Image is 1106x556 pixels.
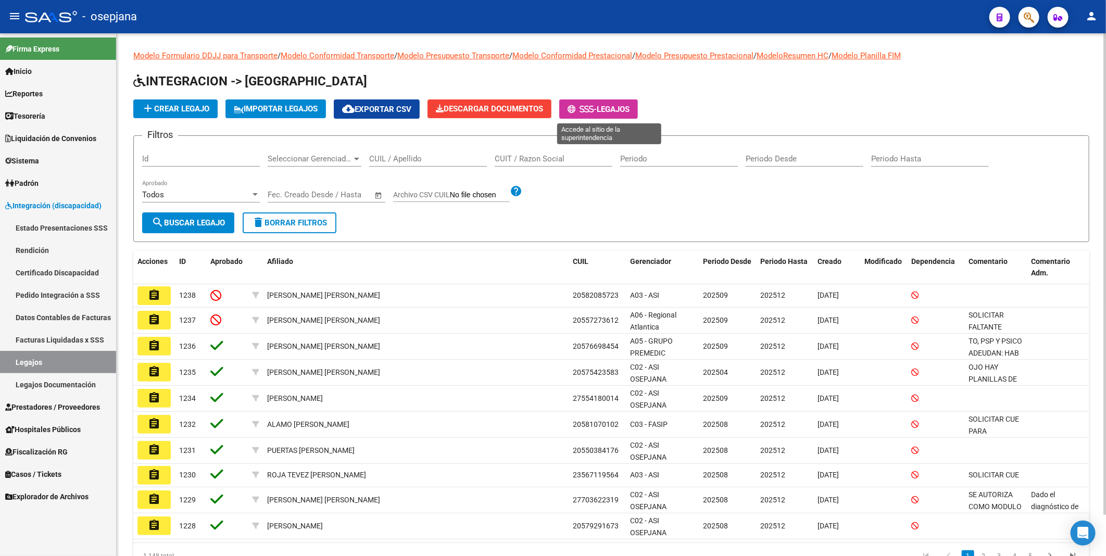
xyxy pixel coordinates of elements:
[818,522,839,530] span: [DATE]
[760,291,785,299] span: 202512
[818,291,839,299] span: [DATE]
[969,257,1008,266] span: Comentario
[630,363,667,383] span: C02 - ASI OSEPJANA
[760,368,785,376] span: 202512
[756,250,813,285] datatable-header-cell: Periodo Hasta
[281,51,394,60] a: Modelo Conformidad Transporte
[5,178,39,189] span: Padrón
[813,250,860,285] datatable-header-cell: Creado
[568,105,597,114] span: -
[142,212,234,233] button: Buscar Legajo
[5,110,45,122] span: Tesorería
[818,316,839,324] span: [DATE]
[573,257,588,266] span: CUIL
[342,105,411,114] span: Exportar CSV
[263,250,569,285] datatable-header-cell: Afiliado
[703,342,728,350] span: 202509
[148,289,160,301] mat-icon: assignment
[703,522,728,530] span: 202508
[630,291,659,299] span: A03 - ASI
[133,51,278,60] a: Modelo Formulario DDJJ para Transporte
[179,522,196,530] span: 1228
[630,311,676,331] span: A06 - Regional Atlantica
[268,190,310,199] input: Fecha inicio
[148,519,160,532] mat-icon: assignment
[760,446,785,454] span: 202512
[5,401,100,413] span: Prestadores / Proveedores
[148,469,160,481] mat-icon: assignment
[630,441,667,461] span: C02 - ASI OSEPJANA
[818,342,839,350] span: [DATE]
[5,43,59,55] span: Firma Express
[133,250,175,285] datatable-header-cell: Acciones
[1071,521,1096,546] div: Open Intercom Messenger
[133,74,367,89] span: INTEGRACION -> [GEOGRAPHIC_DATA]
[148,365,160,378] mat-icon: assignment
[630,337,673,357] span: A05 - GRUPO PREMEDIC
[148,444,160,456] mat-icon: assignment
[133,99,218,118] button: Crear Legajo
[703,496,728,504] span: 202508
[818,394,839,402] span: [DATE]
[179,316,196,324] span: 1237
[760,342,785,350] span: 202512
[573,420,619,428] span: 20581070102
[760,257,808,266] span: Periodo Hasta
[450,191,510,200] input: Archivo CSV CUIL
[635,51,753,60] a: Modelo Presupuesto Prestacional
[267,520,323,532] div: [PERSON_NAME]
[148,313,160,326] mat-icon: assignment
[206,250,248,285] datatable-header-cell: Aprobado
[626,250,699,285] datatable-header-cell: Gerenciador
[559,99,638,119] button: -Legajos
[832,51,901,60] a: Modelo Planilla FIM
[397,51,509,60] a: Modelo Presupuesto Transporte
[969,471,1019,479] span: SOLICITAR CUE
[699,250,756,285] datatable-header-cell: Periodo Desde
[179,420,196,428] span: 1232
[179,291,196,299] span: 1238
[703,257,751,266] span: Periodo Desde
[179,496,196,504] span: 1229
[225,99,326,118] button: IMPORTAR LEGAJOS
[148,493,160,506] mat-icon: assignment
[82,5,137,28] span: - osepjana
[267,393,323,405] div: [PERSON_NAME]
[703,291,728,299] span: 202509
[1085,10,1098,22] mat-icon: person
[148,418,160,430] mat-icon: assignment
[818,446,839,454] span: [DATE]
[142,104,209,113] span: Crear Legajo
[179,257,186,266] span: ID
[179,446,196,454] span: 1231
[179,394,196,402] span: 1234
[393,191,450,199] span: Archivo CSV CUIL
[630,471,659,479] span: A03 - ASI
[510,185,522,197] mat-icon: help
[969,337,1023,405] span: TO, PSP Y PSICO ADEUDAN: HAB DE CONSULTORIO + MAT PROV + POLIZA
[267,419,349,431] div: ALAMO [PERSON_NAME]
[5,469,61,480] span: Casos / Tickets
[630,389,667,409] span: C02 - ASI OSEPJANA
[630,490,667,511] span: C02 - ASI OSEPJANA
[969,490,1022,534] span: SE AUTORIZA COMO MODULO INTEGRAL INTENSIVO
[569,250,626,285] datatable-header-cell: CUIL
[573,342,619,350] span: 20576698454
[267,469,366,481] div: ROJA TEVEZ [PERSON_NAME]
[179,342,196,350] span: 1236
[630,420,668,428] span: C03 - FASIP
[267,494,380,506] div: [PERSON_NAME] [PERSON_NAME]
[210,257,243,266] span: Aprobado
[5,200,102,211] span: Integración (discapacidad)
[760,394,785,402] span: 202512
[148,339,160,352] mat-icon: assignment
[911,257,955,266] span: Dependencia
[573,522,619,530] span: 20579291673
[1031,257,1070,277] span: Comentario Adm.
[703,471,728,479] span: 202508
[373,189,385,201] button: Open calendar
[179,471,196,479] span: 1230
[630,516,667,537] span: C02 - ASI OSEPJANA
[267,289,380,301] div: [PERSON_NAME] [PERSON_NAME]
[630,257,671,266] span: Gerenciador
